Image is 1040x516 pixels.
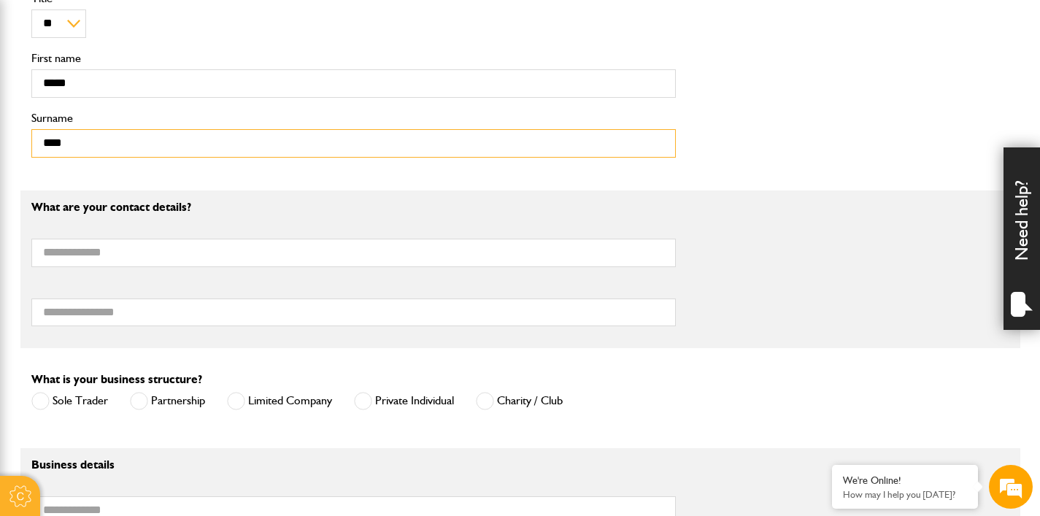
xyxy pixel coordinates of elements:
[843,489,967,500] p: How may I help you today?
[19,135,266,167] input: Enter your last name
[31,459,676,471] p: Business details
[239,7,274,42] div: Minimize live chat window
[31,201,676,213] p: What are your contact details?
[31,392,108,410] label: Sole Trader
[354,392,454,410] label: Private Individual
[25,81,61,101] img: d_20077148190_company_1631870298795_20077148190
[76,82,245,101] div: Chat with us now
[843,474,967,487] div: We're Online!
[31,53,676,64] label: First name
[476,392,563,410] label: Charity / Club
[31,112,676,124] label: Surname
[199,404,265,424] em: Start Chat
[1004,147,1040,330] div: Need help?
[19,178,266,210] input: Enter your email address
[19,264,266,392] textarea: Type your message and hit 'Enter'
[227,392,332,410] label: Limited Company
[130,392,205,410] label: Partnership
[31,374,202,385] label: What is your business structure?
[19,221,266,253] input: Enter your phone number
